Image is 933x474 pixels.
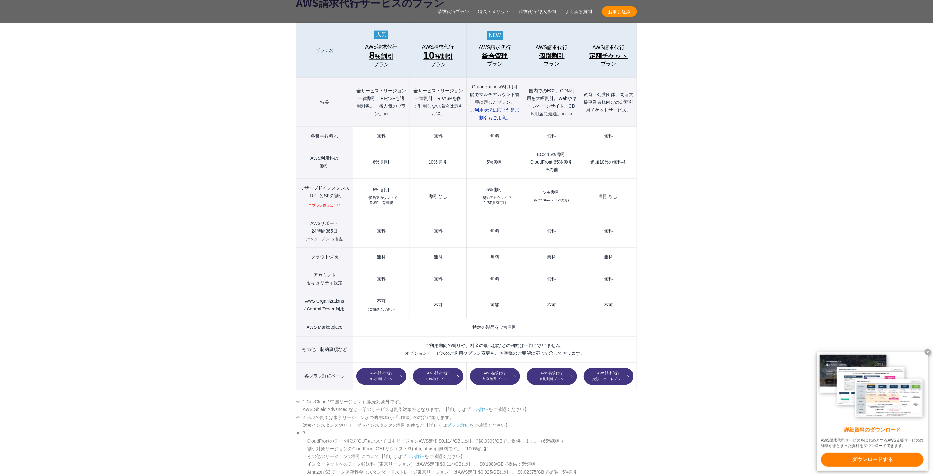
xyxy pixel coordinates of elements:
[580,266,637,292] td: 無料
[365,44,397,50] span: AWS請求代行
[374,62,389,67] span: プラン
[580,127,637,145] td: 無料
[296,145,353,179] th: AWS利用料の 割引
[523,78,580,127] th: 国内でのEC2、CDN利用を大幅割引。Webやキャンペーンサイト、CDN用途に最適。
[580,179,637,214] td: 割引なし
[353,127,410,145] td: 無料
[410,292,466,318] td: 不可
[410,145,466,179] td: 10% 割引
[466,214,523,248] td: 無料
[296,78,353,127] th: 特長
[544,61,559,67] span: プラン
[353,336,637,362] td: ご利用期間の縛りや、料金の最低額などの制約は一切ございません。 オプションサービスのご利用やプラン変更も、お客様のご要望に応じて承っております。
[296,318,353,336] th: AWS Marketplace
[602,6,637,17] a: お申し込み
[523,214,580,248] td: 無料
[523,248,580,266] td: 無料
[821,453,924,467] x-t: ダウンロードする
[466,292,523,318] td: 可能
[353,78,410,127] th: 全サービス・リージョン一律割引、RIやSPも適用対象。一番人気のプラン。
[422,44,454,50] span: AWS請求代行
[580,78,637,127] th: 教育・公共団体、関連支援事業者様向けの定額利用チケットサービス。
[466,145,523,179] td: 5% 割引
[482,51,508,61] span: 統合管理
[523,266,580,292] td: 無料
[527,368,577,385] a: AWS請求代行個別割引プラン
[580,292,637,318] td: 不可
[368,308,395,311] small: (ご相談ください)
[413,368,463,385] a: AWS請求代行10%割引プラン
[592,45,624,50] span: AWS請求代行
[333,134,338,138] small: ※1
[296,214,353,248] th: AWSサポート 24時間365日
[353,214,410,248] td: 無料
[296,292,353,318] th: AWS Organizations / Control Tower 利用
[589,51,628,61] span: 定額チケット
[410,179,466,214] td: 割引なし
[296,398,637,414] li: 1 GovCloud / 中国リージョン は販売対象外です。 AWS Shield Advanced など一部のサービスは割引対象外となります。【詳しくは をご確認ください】
[438,8,469,15] a: 請求代行プラン
[410,127,466,145] td: 無料
[601,61,616,67] span: プラン
[402,454,424,459] a: プラン詳細
[296,23,353,78] th: プラン名
[423,49,435,61] span: 10
[821,426,924,434] x-t: 詳細資料のダウンロード
[479,195,511,206] small: ご契約アカウントで RI/SP共有可能
[353,266,410,292] td: 無料
[519,8,556,15] a: 請求代行 導入事例
[565,8,592,15] a: よくある質問
[536,45,568,50] span: AWS請求代行
[447,423,469,428] a: プラン詳細
[383,112,388,116] small: ※1
[308,203,342,208] small: (全プラン購入は可能)
[413,44,463,67] a: AWS請求代行 10%割引プラン
[580,248,637,266] td: 無料
[580,145,637,179] td: 追加10%の無料枠
[296,336,353,362] th: その他、制約事項など
[527,45,577,67] a: AWS請求代行 個別割引プラン
[369,50,394,62] span: %割引
[527,190,577,194] div: 5% 割引
[410,78,466,127] th: 全サービス・リージョン一律割引、RIやSPを多く利用しない場合は最もお得。
[466,248,523,266] td: 無料
[296,127,353,145] th: 各種手数料
[410,266,466,292] td: 無料
[466,78,523,127] th: Organizationsが利用可能でマルチアカウント管理に適したプラン。
[296,414,637,430] li: 2 EC2の割引は東京リージョンかつ適用OSが「Linux」の場合に限ります。 対象インスタンスやリザーブドインスタンスの割引条件など【詳しくは をご確認ください】
[306,237,343,241] small: (エンタープライズ相当)
[539,51,565,61] span: 個別割引
[296,248,353,266] th: クラウド保険
[296,362,353,390] th: 各プラン詳細ページ
[584,368,633,385] a: AWS請求代行定額チケットプラン
[487,61,503,67] span: プラン
[562,112,572,116] small: ※2 ※3
[365,195,397,206] small: ご契約アカウントで RI/SP共有可能
[430,62,446,67] span: プラン
[821,438,924,449] x-t: AWS請求代行サービスをはじめとするAWS支援サービスの詳細がまとまった資料をダウンロードできます。
[410,248,466,266] td: 無料
[534,198,569,203] small: (EC2 Standard RIのみ)
[478,8,510,15] a: 特長・メリット
[466,266,523,292] td: 無料
[817,352,928,471] a: 詳細資料のダウンロード AWS請求代行サービスをはじめとするAWS支援サービスの詳細がまとまった資料をダウンロードできます。 ダウンロードする
[602,8,637,15] span: お申し込み
[470,45,520,67] a: AWS請求代行 統合管理プラン
[470,187,520,192] div: 5% 割引
[353,248,410,266] td: 無料
[470,368,520,385] a: AWS請求代行統合管理プラン
[353,292,410,318] td: 不可
[523,127,580,145] td: 無料
[466,407,488,412] a: プラン詳細
[479,45,511,50] span: AWS請求代行
[466,127,523,145] td: 無料
[423,50,453,62] span: %割引
[584,45,633,67] a: AWS請求代行 定額チケットプラン
[523,145,580,179] td: EC2 15% 割引 CloudFront 65% 割引 その他
[369,49,375,61] span: 8
[296,179,353,214] th: リザーブドインスタンス （RI）とSPの割引
[523,292,580,318] td: 不可
[356,368,406,385] a: AWS請求代行8%割引プラン
[356,44,406,67] a: AWS請求代行 8%割引 プラン
[410,214,466,248] td: 無料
